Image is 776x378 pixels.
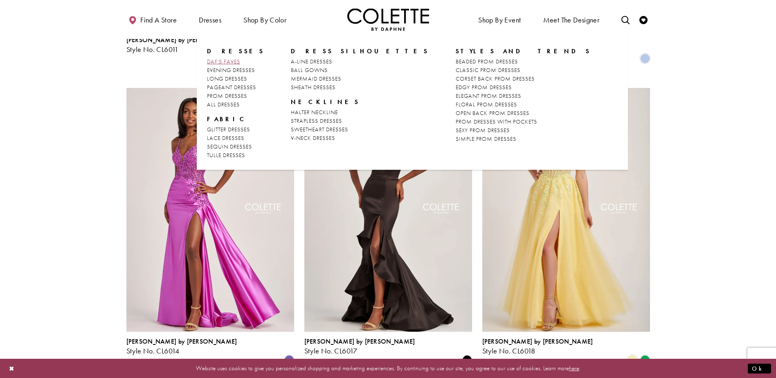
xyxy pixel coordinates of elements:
span: PAGEANT DRESSES [207,83,256,91]
span: SWEETHEART DRESSES [291,126,348,133]
span: Shop By Event [478,16,521,24]
span: CORSET BACK PROM DRESSES [456,75,535,82]
span: SIMPLE PROM DRESSES [456,135,516,142]
a: PAGEANT DRESSES [207,83,264,92]
a: ELEGANT PROM DRESSES [456,92,591,100]
button: Submit Dialog [748,363,771,373]
a: LACE DRESSES [207,134,264,142]
a: LONG DRESSES [207,74,264,83]
span: Dresses [199,16,221,24]
a: BEADED PROM DRESSES [456,57,591,66]
a: CLASSIC PROM DRESSES [456,66,591,74]
span: FABRIC [207,115,248,123]
i: Violet [284,355,294,365]
span: STRAPLESS DRESSES [291,117,342,124]
a: SWEETHEART DRESSES [291,125,429,134]
a: GLITTER DRESSES [207,125,264,134]
span: EVENING DRESSES [207,66,255,74]
a: Meet the designer [541,8,602,31]
i: Black [462,355,472,365]
a: BALL GOWNS [291,66,429,74]
span: [PERSON_NAME] by [PERSON_NAME] [482,337,593,346]
span: DAF'S FAVES [207,58,240,65]
a: V-NECK DRESSES [291,134,429,142]
span: OPEN BACK PROM DRESSES [456,109,529,117]
span: Meet the designer [543,16,600,24]
span: NECKLINES [291,98,429,106]
span: [PERSON_NAME] by [PERSON_NAME] [126,36,237,44]
span: FLORAL PROM DRESSES [456,101,517,108]
span: GLITTER DRESSES [207,126,250,133]
span: Shop by color [241,8,288,31]
a: EDGY PROM DRESSES [456,83,591,92]
a: PROM DRESSES WITH POCKETS [456,117,591,126]
a: OPEN BACK PROM DRESSES [456,109,591,117]
span: SEXY PROM DRESSES [456,126,510,134]
span: Style No. CL6017 [304,346,358,355]
span: STYLES AND TRENDS [456,47,591,55]
button: Close Dialog [5,361,19,376]
span: Style No. CL6011 [126,45,179,54]
div: Colette by Daphne Style No. CL6018 [482,338,593,355]
div: Colette by Daphne Style No. CL6014 [126,338,237,355]
span: Find a store [140,16,177,24]
a: SHEATH DRESSES [291,83,429,92]
span: Style No. CL6018 [482,346,535,355]
a: SEQUIN DRESSES [207,142,264,151]
span: ELEGANT PROM DRESSES [456,92,521,99]
div: Colette by Daphne Style No. CL6011 [126,36,237,54]
span: Dresses [197,8,223,31]
a: PROM DRESSES [207,92,264,100]
span: BEADED PROM DRESSES [456,58,518,65]
span: EDGY PROM DRESSES [456,83,512,91]
a: Visit Colette by Daphne Style No. CL6014 Page [126,88,294,332]
span: BALL GOWNS [291,66,328,74]
a: Find a store [126,8,179,31]
p: Website uses cookies to give you personalized shopping and marketing experiences. By continuing t... [59,363,717,374]
i: Emerald [640,355,650,365]
a: EVENING DRESSES [207,66,264,74]
div: Colette by Daphne Style No. CL6017 [304,338,415,355]
span: Style No. CL6014 [126,346,180,355]
a: FLORAL PROM DRESSES [456,100,591,109]
a: TULLE DRESSES [207,151,264,160]
span: LACE DRESSES [207,134,244,142]
span: Shop By Event [476,8,523,31]
a: STRAPLESS DRESSES [291,117,429,125]
a: MERMAID DRESSES [291,74,429,83]
a: ALL DRESSES [207,100,264,109]
span: PROM DRESSES WITH POCKETS [456,118,537,125]
span: CLASSIC PROM DRESSES [456,66,520,74]
img: Colette by Daphne [347,8,429,31]
span: SHEATH DRESSES [291,83,335,91]
a: Visit Colette by Daphne Style No. CL6018 Page [482,88,650,332]
span: LONG DRESSES [207,75,247,82]
i: Bluebell [640,54,650,63]
a: SIMPLE PROM DRESSES [456,135,591,143]
span: HALTER NECKLINE [291,108,338,116]
a: A-LINE DRESSES [291,57,429,66]
span: Dresses [207,47,264,55]
a: Visit Home Page [347,8,429,31]
span: DRESS SILHOUETTES [291,47,429,55]
a: DAF'S FAVES [207,57,264,66]
a: here [569,364,579,372]
span: FABRIC [207,115,264,123]
span: [PERSON_NAME] by [PERSON_NAME] [126,337,237,346]
span: A-LINE DRESSES [291,58,332,65]
a: CORSET BACK PROM DRESSES [456,74,591,83]
a: Toggle search [619,8,632,31]
a: HALTER NECKLINE [291,108,429,117]
a: Visit Colette by Daphne Style No. CL6017 Page [304,88,472,332]
span: Shop by color [243,16,286,24]
i: Sunshine [628,355,637,365]
span: TULLE DRESSES [207,151,245,159]
a: SEXY PROM DRESSES [456,126,591,135]
span: NECKLINES [291,98,360,106]
span: ALL DRESSES [207,101,240,108]
span: PROM DRESSES [207,92,247,99]
span: V-NECK DRESSES [291,134,335,142]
